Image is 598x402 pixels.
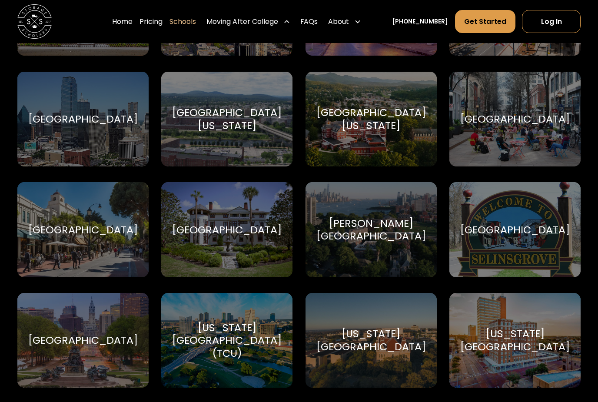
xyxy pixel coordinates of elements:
div: [PERSON_NAME][GEOGRAPHIC_DATA] [316,217,426,243]
div: [GEOGRAPHIC_DATA] [28,113,138,126]
a: Go to selected school [306,293,437,388]
div: [GEOGRAPHIC_DATA] [172,223,282,236]
div: [GEOGRAPHIC_DATA] [28,223,138,236]
a: Schools [169,10,196,34]
img: Storage Scholars main logo [17,4,52,39]
div: Moving After College [206,17,278,27]
a: Go to selected school [161,182,292,277]
a: Go to selected school [161,293,292,388]
a: Go to selected school [449,293,581,388]
div: [US_STATE][GEOGRAPHIC_DATA] [460,327,570,353]
a: Go to selected school [161,72,292,166]
div: Moving After College [203,10,294,34]
a: FAQs [300,10,318,34]
a: Go to selected school [306,72,437,166]
div: [GEOGRAPHIC_DATA] [460,223,570,236]
a: Go to selected school [449,182,581,277]
a: Pricing [140,10,163,34]
a: Go to selected school [17,293,149,388]
a: Home [112,10,133,34]
div: About [325,10,365,34]
div: About [328,17,349,27]
a: [PHONE_NUMBER] [392,17,448,26]
div: [GEOGRAPHIC_DATA] [28,334,138,347]
div: [US_STATE][GEOGRAPHIC_DATA] (TCU) [172,321,282,360]
div: [GEOGRAPHIC_DATA] [460,113,570,126]
a: Get Started [455,10,515,33]
a: Go to selected school [17,182,149,277]
a: Go to selected school [449,72,581,166]
a: Go to selected school [17,72,149,166]
div: [GEOGRAPHIC_DATA][US_STATE] [172,106,282,132]
div: [GEOGRAPHIC_DATA][US_STATE] [316,106,426,132]
div: [US_STATE][GEOGRAPHIC_DATA] [316,327,426,353]
a: Log In [522,10,581,33]
a: Go to selected school [306,182,437,277]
